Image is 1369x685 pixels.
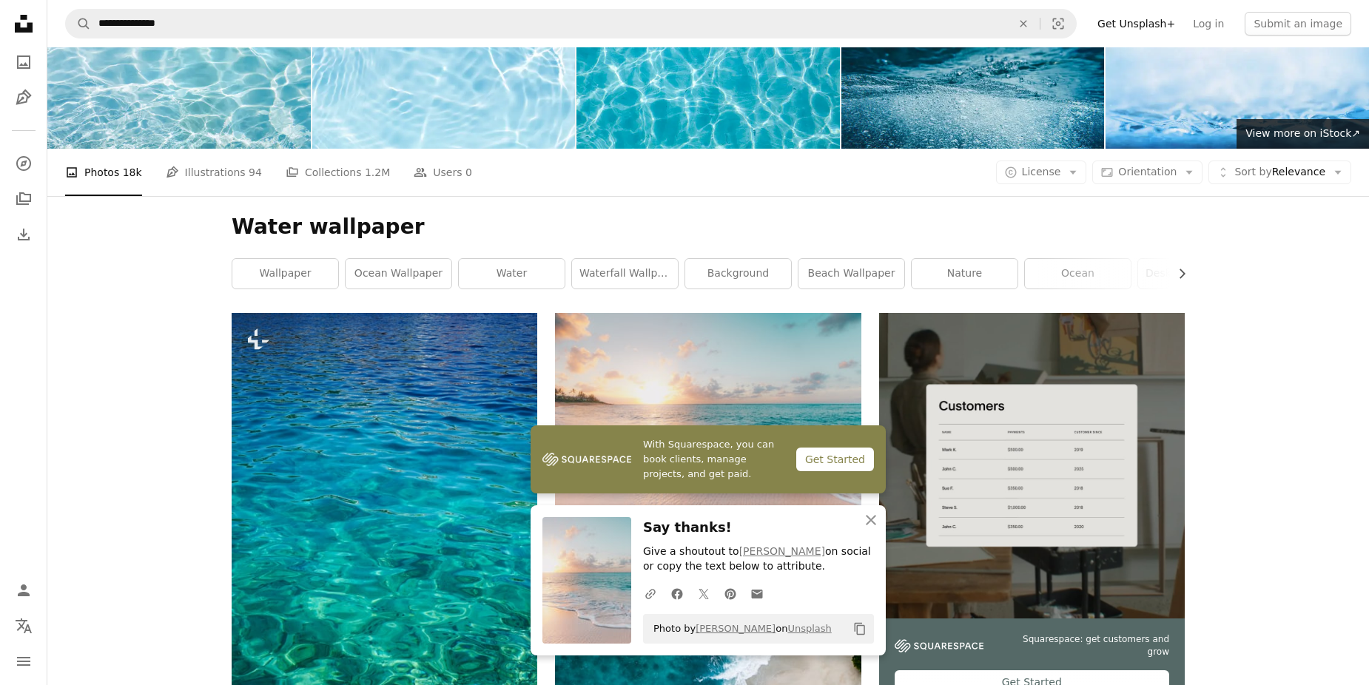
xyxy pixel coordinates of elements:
a: Collections 1.2M [286,149,390,196]
a: background [685,259,791,288]
span: Photo by on [646,617,832,641]
a: [PERSON_NAME] [696,623,776,634]
a: With Squarespace, you can book clients, manage projects, and get paid.Get Started [531,425,886,493]
a: water [459,259,565,288]
span: 1.2M [365,164,390,180]
span: View more on iStock ↗ [1245,127,1360,139]
a: Share on Pinterest [717,578,744,608]
span: License [1022,166,1061,178]
a: Get Unsplash+ [1089,12,1184,36]
a: desktop wallpaper [1138,259,1244,288]
button: Sort byRelevance [1208,161,1351,184]
a: Illustrations [9,83,38,112]
a: Share on Twitter [690,578,717,608]
a: a boat floating on top of a body of water [232,536,537,549]
a: waterfall wallpaper [572,259,678,288]
a: Explore [9,149,38,178]
img: file-1747939142011-51e5cc87e3c9 [895,639,983,652]
button: Search Unsplash [66,10,91,38]
a: Home — Unsplash [9,9,38,41]
a: Log in / Sign up [9,576,38,605]
a: ocean wallpaper [346,259,451,288]
a: Unsplash [787,623,831,634]
button: Menu [9,647,38,676]
button: Visual search [1040,10,1076,38]
a: nature [912,259,1017,288]
button: Orientation [1092,161,1202,184]
span: 94 [249,164,262,180]
a: beach wallpaper [798,259,904,288]
a: Photos [9,47,38,77]
a: Collections [9,184,38,214]
span: Relevance [1234,165,1325,180]
button: Language [9,611,38,641]
a: Illustrations 94 [166,149,262,196]
p: Give a shoutout to on social or copy the text below to attribute. [643,544,874,574]
img: file-1747939376688-baf9a4a454ffimage [879,313,1185,618]
button: License [996,161,1087,184]
form: Find visuals sitewide [65,9,1077,38]
h3: Say thanks! [643,517,874,539]
a: Log in [1184,12,1233,36]
div: Get Started [796,448,874,471]
button: scroll list to the right [1168,259,1185,288]
button: Clear [1007,10,1040,38]
a: ocean [1025,259,1131,288]
a: Users 0 [414,149,472,196]
button: Copy to clipboard [847,616,872,641]
span: Sort by [1234,166,1271,178]
a: [PERSON_NAME] [739,545,825,557]
a: Download History [9,220,38,249]
span: Squarespace: get customers and grow [1001,633,1169,658]
a: seashore during golden hour [555,408,861,421]
span: 0 [465,164,472,180]
h1: Water wallpaper [232,214,1185,240]
a: wallpaper [232,259,338,288]
span: Orientation [1118,166,1177,178]
img: seashore during golden hour [555,313,861,516]
a: Share over email [744,578,770,608]
a: View more on iStock↗ [1237,119,1369,149]
a: Share on Facebook [664,578,690,608]
button: Submit an image [1245,12,1351,36]
img: file-1747939142011-51e5cc87e3c9 [542,448,631,470]
span: With Squarespace, you can book clients, manage projects, and get paid. [643,437,784,482]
